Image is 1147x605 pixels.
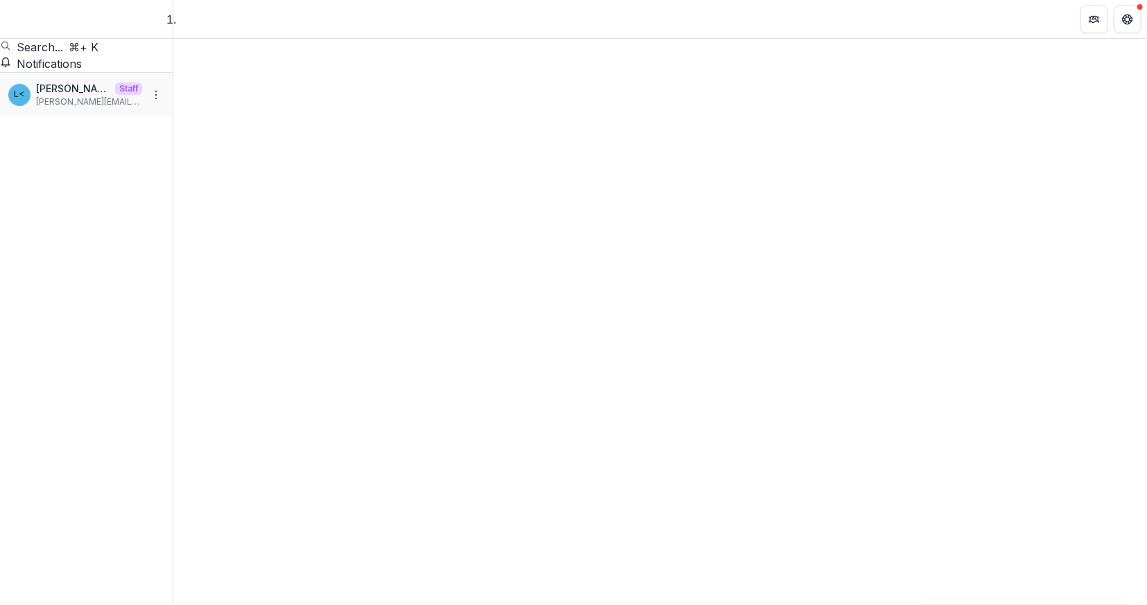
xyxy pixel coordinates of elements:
[1114,6,1141,33] button: Get Help
[69,39,98,55] div: ⌘ + K
[17,57,82,71] span: Notifications
[15,90,25,99] div: Lucy Fey <lucy@trytemelio.com>
[148,87,164,103] button: More
[1080,6,1108,33] button: Partners
[179,11,228,28] nav: breadcrumb
[36,96,142,108] p: [PERSON_NAME][EMAIL_ADDRESS][DOMAIN_NAME]
[17,40,63,54] span: Search...
[36,81,110,96] p: [PERSON_NAME] <[PERSON_NAME][EMAIL_ADDRESS][DOMAIN_NAME]>
[115,82,142,95] p: Staff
